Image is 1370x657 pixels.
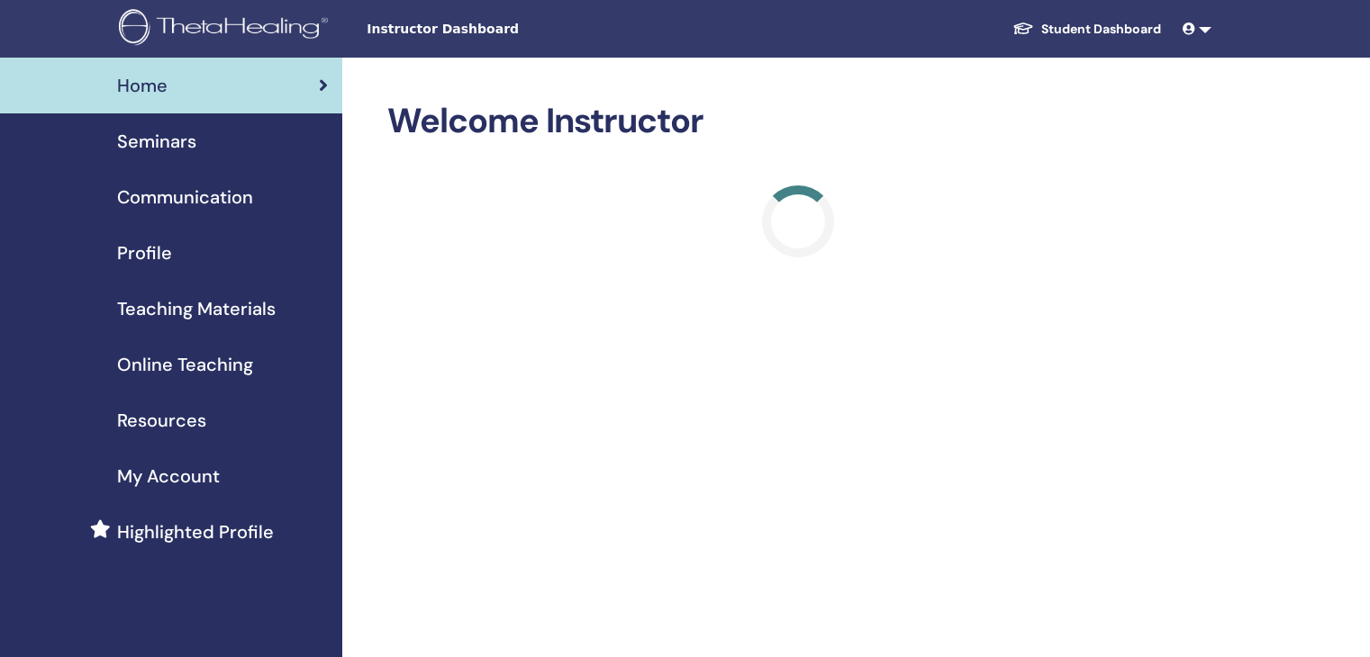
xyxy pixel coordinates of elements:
span: Highlighted Profile [117,518,274,545]
span: Teaching Materials [117,295,276,322]
img: graduation-cap-white.svg [1012,21,1034,36]
a: Student Dashboard [998,13,1175,46]
span: My Account [117,463,220,490]
span: Profile [117,239,172,266]
img: logo.png [119,9,334,49]
span: Instructor Dashboard [367,20,637,39]
span: Resources [117,407,206,434]
span: Online Teaching [117,351,253,378]
span: Home [117,72,168,99]
span: Communication [117,184,253,211]
span: Seminars [117,128,196,155]
h2: Welcome Instructor [387,101,1208,142]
